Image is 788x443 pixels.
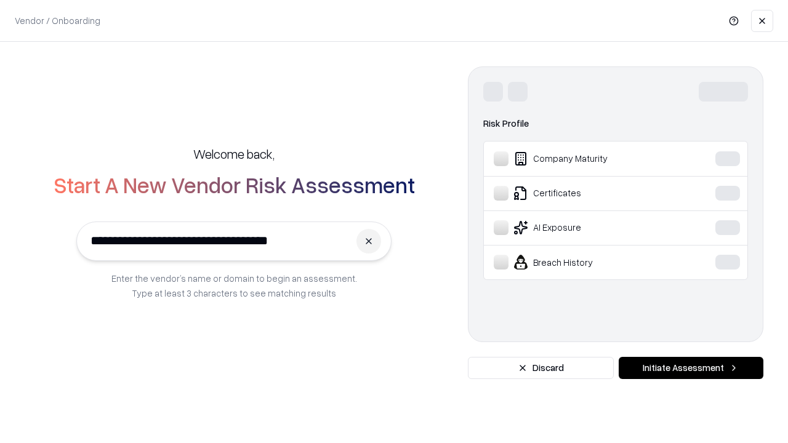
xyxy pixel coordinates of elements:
[54,172,415,197] h2: Start A New Vendor Risk Assessment
[494,151,678,166] div: Company Maturity
[15,14,100,27] p: Vendor / Onboarding
[111,271,357,300] p: Enter the vendor’s name or domain to begin an assessment. Type at least 3 characters to see match...
[619,357,763,379] button: Initiate Assessment
[494,220,678,235] div: AI Exposure
[494,255,678,269] div: Breach History
[468,357,614,379] button: Discard
[494,186,678,201] div: Certificates
[483,116,748,131] div: Risk Profile
[193,145,275,162] h5: Welcome back,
